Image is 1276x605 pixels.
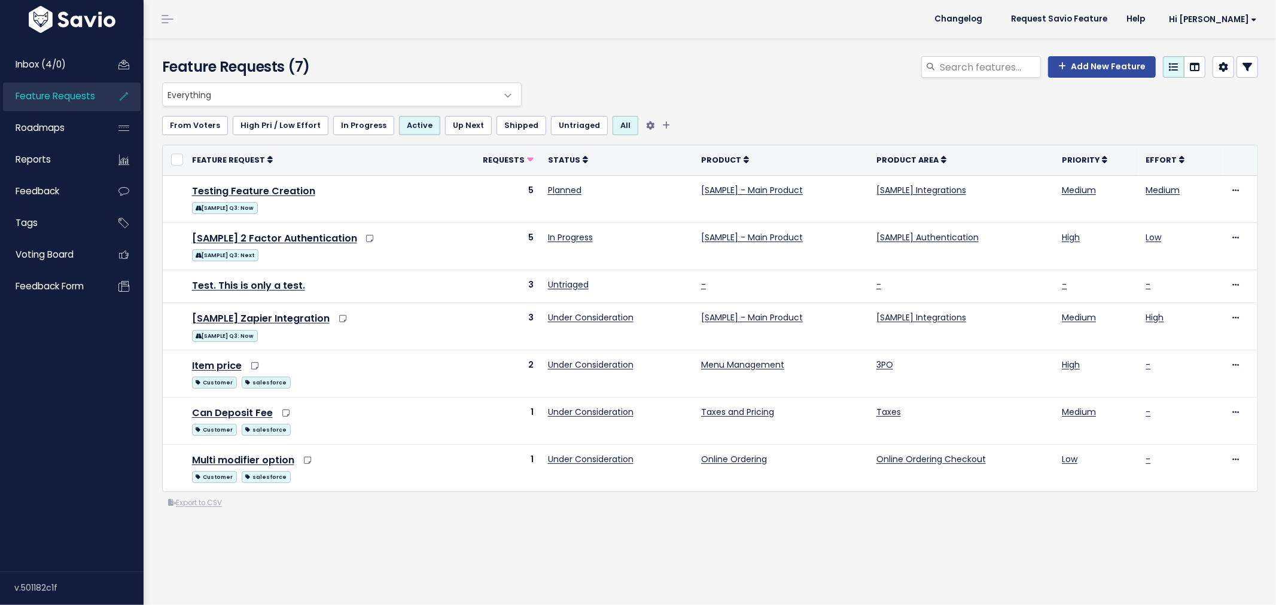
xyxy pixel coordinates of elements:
[163,83,497,106] span: Everything
[3,82,99,110] a: Feature Requests
[192,154,273,166] a: Feature Request
[242,424,291,436] span: salesforce
[192,471,237,483] span: Customer
[16,121,65,134] span: Roadmaps
[701,154,749,166] a: Product
[453,270,541,302] td: 3
[445,116,492,135] a: Up Next
[16,248,74,261] span: Voting Board
[483,155,525,165] span: Requests
[876,231,979,243] a: [SAMPLE] Authentication
[497,116,546,135] a: Shipped
[3,114,99,142] a: Roadmaps
[548,406,634,418] a: Under Consideration
[192,231,357,245] a: [SAMPLE] 2 Factor Authentication
[3,146,99,173] a: Reports
[453,350,541,397] td: 2
[16,90,95,102] span: Feature Requests
[701,231,803,243] a: [SAMPLE] - Main Product
[192,184,315,198] a: Testing Feature Creation
[551,116,608,135] a: Untriaged
[1146,406,1151,418] a: -
[876,311,966,323] a: [SAMPLE] Integrations
[701,279,706,291] a: -
[16,58,66,71] span: Inbox (4/0)
[192,453,294,467] a: Multi modifier option
[3,209,99,237] a: Tags
[3,178,99,205] a: Feedback
[1062,231,1080,243] a: High
[548,279,589,291] a: Untriaged
[192,279,305,292] a: Test. This is only a test.
[483,154,534,166] a: Requests
[1062,154,1107,166] a: Priority
[192,406,273,420] a: Can Deposit Fee
[1146,154,1185,166] a: Effort
[192,247,258,262] a: [SAMPLE] Q3: Next
[192,155,265,165] span: Feature Request
[701,184,803,196] a: [SAMPLE] - Main Product
[548,155,580,165] span: Status
[701,406,774,418] a: Taxes and Pricing
[548,311,634,323] a: Under Consideration
[3,241,99,268] a: Voting Board
[3,273,99,300] a: Feedback form
[453,444,541,491] td: 1
[242,421,291,436] a: salesforce
[701,155,741,165] span: Product
[934,15,982,23] span: Changelog
[876,359,893,371] a: 3PO
[876,406,901,418] a: Taxes
[701,359,784,371] a: Menu Management
[1146,359,1151,371] a: -
[1146,184,1180,196] a: Medium
[192,359,242,372] a: Item price
[192,200,258,215] a: [SAMPLE] Q3: Now
[1169,15,1257,24] span: Hi [PERSON_NAME]
[242,377,291,389] span: salesforce
[192,311,330,325] a: [SAMPLE] Zapier Integration
[1062,155,1100,165] span: Priority
[548,184,581,196] a: Planned
[16,216,38,229] span: Tags
[168,498,222,508] a: Export to CSV
[192,421,237,436] a: Customer
[1155,10,1266,29] a: Hi [PERSON_NAME]
[876,453,986,465] a: Online Ordering Checkout
[876,155,939,165] span: Product Area
[548,231,593,243] a: In Progress
[1146,279,1151,291] a: -
[192,330,258,342] span: [SAMPLE] Q3: Now
[3,51,99,78] a: Inbox (4/0)
[1062,311,1096,323] a: Medium
[192,202,258,214] span: [SAMPLE] Q3: Now
[453,397,541,444] td: 1
[242,374,291,389] a: salesforce
[1048,56,1156,78] a: Add New Feature
[242,471,291,483] span: salesforce
[1117,10,1155,28] a: Help
[1146,231,1162,243] a: Low
[1062,453,1077,465] a: Low
[162,56,516,78] h4: Feature Requests (7)
[26,6,118,33] img: logo-white.9d6f32f41409.svg
[876,279,881,291] a: -
[1062,359,1080,371] a: High
[701,453,767,465] a: Online Ordering
[1062,406,1096,418] a: Medium
[453,302,541,350] td: 3
[548,359,634,371] a: Under Consideration
[453,175,541,222] td: 5
[548,154,588,166] a: Status
[162,116,228,135] a: From Voters
[162,116,1258,135] ul: Filter feature requests
[613,116,638,135] a: All
[192,377,237,389] span: Customer
[162,82,522,106] span: Everything
[14,572,144,603] div: v.501182c1f
[1062,184,1096,196] a: Medium
[399,116,440,135] a: Active
[548,453,634,465] a: Under Consideration
[192,328,258,343] a: [SAMPLE] Q3: Now
[1146,453,1151,465] a: -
